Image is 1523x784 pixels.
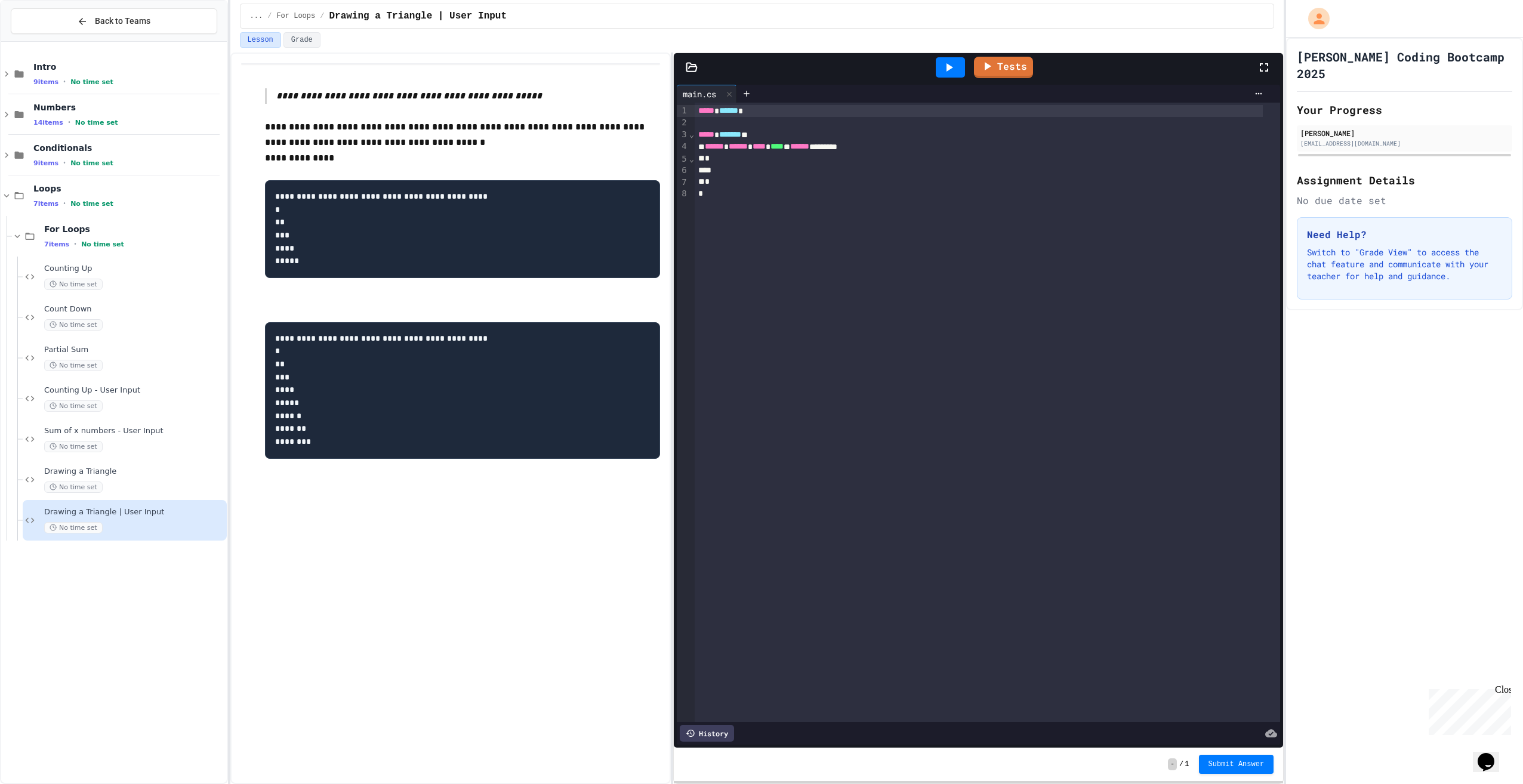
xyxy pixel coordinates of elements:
[250,11,263,21] span: ...
[11,8,217,34] button: Back to Teams
[44,385,224,396] span: Counting Up - User Input
[33,102,224,113] span: Numbers
[44,345,224,355] span: Partial Sum
[283,32,320,48] button: Grade
[70,78,113,86] span: No time set
[1185,760,1189,769] span: 1
[689,154,695,163] span: Fold line
[1473,736,1511,772] iframe: chat widget
[1297,101,1512,118] h2: Your Progress
[33,200,58,208] span: 7 items
[33,119,63,126] span: 14 items
[1179,760,1183,769] span: /
[33,143,224,153] span: Conditionals
[677,153,689,165] div: 5
[677,85,737,103] div: main.cs
[677,117,689,129] div: 2
[44,426,224,436] span: Sum of x numbers - User Input
[95,15,150,27] span: Back to Teams
[974,57,1033,78] a: Tests
[44,224,224,234] span: For Loops
[33,183,224,194] span: Loops
[677,141,689,153] div: 4
[44,279,103,290] span: No time set
[1300,128,1509,138] div: [PERSON_NAME]
[677,188,689,200] div: 8
[1168,758,1177,770] span: -
[63,77,66,87] span: •
[677,177,689,189] div: 7
[1208,760,1265,769] span: Submit Answer
[75,119,118,126] span: No time set
[63,199,66,208] span: •
[44,240,69,248] span: 7 items
[689,129,695,139] span: Fold line
[677,129,689,141] div: 3
[70,200,113,208] span: No time set
[677,88,722,100] div: main.cs
[44,319,103,331] span: No time set
[44,360,103,371] span: No time set
[44,441,103,452] span: No time set
[44,522,103,533] span: No time set
[1297,48,1512,82] h1: [PERSON_NAME] Coding Bootcamp 2025
[1307,227,1502,242] h3: Need Help?
[320,11,324,21] span: /
[677,165,689,177] div: 6
[81,240,124,248] span: No time set
[44,304,224,314] span: Count Down
[70,159,113,167] span: No time set
[276,11,315,21] span: For Loops
[33,78,58,86] span: 9 items
[63,158,66,168] span: •
[1199,755,1274,774] button: Submit Answer
[240,32,281,48] button: Lesson
[1297,193,1512,208] div: No due date set
[44,481,103,493] span: No time set
[267,11,272,21] span: /
[1300,139,1509,148] div: [EMAIL_ADDRESS][DOMAIN_NAME]
[44,400,103,412] span: No time set
[1307,246,1502,282] p: Switch to "Grade View" to access the chat feature and communicate with your teacher for help and ...
[1297,172,1512,189] h2: Assignment Details
[1296,5,1333,32] div: My Account
[68,118,70,127] span: •
[677,105,689,117] div: 1
[44,507,224,517] span: Drawing a Triangle | User Input
[33,159,58,167] span: 9 items
[680,725,734,742] div: History
[44,264,224,274] span: Counting Up
[74,239,76,249] span: •
[329,9,507,23] span: Drawing a Triangle | User Input
[44,467,224,477] span: Drawing a Triangle
[5,5,82,76] div: Chat with us now!Close
[33,61,224,72] span: Intro
[1424,684,1511,735] iframe: chat widget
